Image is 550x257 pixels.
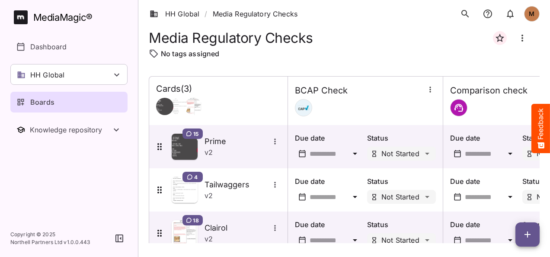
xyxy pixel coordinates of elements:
[205,234,213,244] p: v 2
[14,10,128,24] a: MediaMagic®
[33,10,93,25] div: MediaMagic ®
[205,180,269,190] h5: Tailwaggers
[381,237,419,244] p: Not Started
[30,125,111,134] div: Knowledge repository
[367,176,436,186] p: Status
[205,9,207,19] span: /
[149,30,313,46] h1: Media Regulatory Checks
[479,5,496,22] button: notifications
[30,70,64,80] p: HH Global
[269,179,281,190] button: More options for Tailwaggers
[205,136,269,147] h5: Prime
[205,147,213,157] p: v 2
[149,48,159,59] img: tag-outline.svg
[205,223,269,233] h5: Clairol
[450,176,519,186] p: Due date
[269,222,281,234] button: More options for Clairol
[367,133,436,143] p: Status
[172,220,198,246] img: Asset Thumbnail
[30,97,54,107] p: Boards
[205,190,213,201] p: v 2
[450,85,528,96] h4: Comparison check
[269,136,281,147] button: More options for Prime
[10,119,128,140] button: Toggle Knowledge repository
[193,130,198,137] span: 15
[295,219,364,230] p: Due date
[10,231,90,238] p: Copyright © 2025
[172,177,198,203] img: Asset Thumbnail
[512,28,533,48] button: Board more options
[295,133,364,143] p: Due date
[150,9,199,19] a: HH Global
[161,48,219,59] p: No tags assigned
[457,5,474,22] button: search
[193,217,199,224] span: 18
[450,219,519,230] p: Due date
[156,84,192,94] h4: Cards ( 3 )
[531,104,550,153] button: Feedback
[10,92,128,112] a: Boards
[295,85,348,96] h4: BCAP Check
[10,36,128,57] a: Dashboard
[524,6,540,22] div: M
[295,176,364,186] p: Due date
[172,134,198,160] img: Asset Thumbnail
[367,219,436,230] p: Status
[502,5,519,22] button: notifications
[381,150,419,157] p: Not Started
[10,119,128,140] nav: Knowledge repository
[194,173,198,180] span: 4
[10,238,90,246] p: Northell Partners Ltd v 1.0.0.443
[381,193,419,200] p: Not Started
[450,133,519,143] p: Due date
[30,42,67,52] p: Dashboard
